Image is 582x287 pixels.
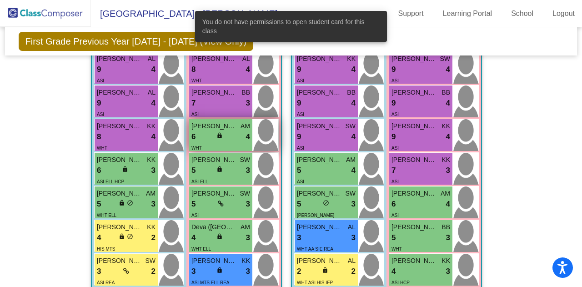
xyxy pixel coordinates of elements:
span: 3 [246,232,250,244]
span: 4 [97,232,101,244]
span: lock [216,267,223,273]
span: 9 [97,97,101,109]
span: ASI [297,112,304,117]
span: 7 [391,165,396,176]
span: SW [345,189,356,198]
span: 4 [351,64,356,76]
span: [PERSON_NAME] [97,256,142,266]
span: 4 [246,64,250,76]
span: 4 [351,131,356,143]
span: AM [241,222,250,232]
span: 3 [97,266,101,277]
span: 8 [97,131,101,143]
a: Learning Portal [436,6,500,21]
span: [PERSON_NAME] [97,155,142,165]
span: [PERSON_NAME] [391,256,437,266]
span: SW [345,121,356,131]
span: ASI [391,112,399,117]
span: 9 [297,64,301,76]
span: SW [440,54,450,64]
span: ASI [297,179,304,184]
span: 2 [297,266,301,277]
span: [PERSON_NAME] Galipelli [391,155,437,165]
span: 3 [446,232,450,244]
span: 4 [391,266,396,277]
span: ASI [391,213,399,218]
span: lock [216,166,223,172]
span: 2 [151,232,156,244]
span: KK [147,222,156,232]
span: ASI REA [97,280,115,285]
span: 4 [446,97,450,109]
span: KK [241,256,250,266]
span: BB [347,88,356,97]
span: 9 [297,97,301,109]
span: do_not_disturb_alt [127,200,133,206]
span: AL [148,88,156,97]
span: WHT [191,146,202,151]
span: [PERSON_NAME] [191,88,237,97]
span: WHT ASI HIS IEP [297,280,333,285]
span: ASI [391,146,399,151]
span: 5 [297,165,301,176]
span: 4 [446,131,450,143]
span: KK [347,54,356,64]
span: do_not_disturb_alt [323,200,329,206]
span: [PERSON_NAME] [297,155,342,165]
span: KK [442,155,450,165]
span: [PERSON_NAME] [391,222,437,232]
span: KK [147,155,156,165]
span: 7 [191,97,196,109]
span: ASI [97,112,104,117]
span: lock [119,200,125,206]
span: SW [240,189,250,198]
span: ASI MTS ELL REA [191,280,230,285]
span: 3 [246,165,250,176]
span: [PERSON_NAME] [97,54,142,64]
span: 5 [391,232,396,244]
span: 4 [246,131,250,143]
span: lock [322,267,328,273]
span: [PERSON_NAME] [391,189,437,198]
span: do_not_disturb_alt [127,233,133,240]
span: ASI [97,78,104,83]
span: [PERSON_NAME] Jaitra [391,121,437,131]
span: AM [441,189,450,198]
span: ASI [297,78,304,83]
span: 4 [151,131,156,143]
span: [PERSON_NAME] [97,222,142,232]
span: You do not have permissions to open student card for this class [202,17,380,35]
span: [PERSON_NAME] [191,256,237,266]
span: 4 [446,64,450,76]
span: 8 [191,64,196,76]
span: BB [442,222,450,232]
span: WHT [97,146,107,151]
span: WHT ELL [191,247,211,252]
span: KK [442,256,450,266]
span: [PERSON_NAME] [191,189,237,198]
span: SW [240,155,250,165]
span: 9 [391,97,396,109]
span: AM [146,189,156,198]
span: 5 [97,198,101,210]
span: 3 [246,97,250,109]
span: HIS MTS [97,247,115,252]
span: 3 [151,165,156,176]
span: [PERSON_NAME] [297,54,342,64]
span: [PERSON_NAME] [97,88,142,97]
span: [PERSON_NAME] [97,121,142,131]
a: Logout [545,6,582,21]
span: AL [242,54,250,64]
span: 6 [391,198,396,210]
span: 5 [191,198,196,210]
span: 3 [151,198,156,210]
span: ASI ELL [191,179,208,184]
span: First Grade Previous Year [DATE] - [DATE] (View Only) [19,32,254,51]
span: ASI [191,112,199,117]
span: AM [346,155,356,165]
span: [PERSON_NAME] [191,155,237,165]
span: 2 [151,266,156,277]
span: BB [442,88,450,97]
span: 3 [351,232,356,244]
span: 4 [151,64,156,76]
